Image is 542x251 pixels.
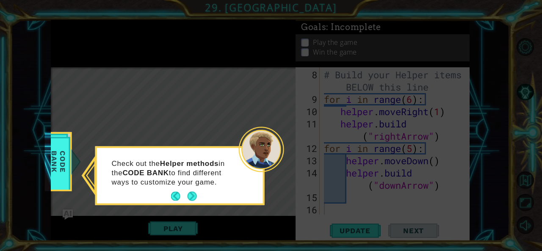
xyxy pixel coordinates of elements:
button: Next [187,191,197,201]
strong: Helper methods [160,160,218,168]
strong: CODE BANK [122,169,169,177]
button: Back [171,192,188,201]
span: Code Bank [47,137,69,186]
p: Check out the in the to find different ways to customize your game. [112,159,238,187]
